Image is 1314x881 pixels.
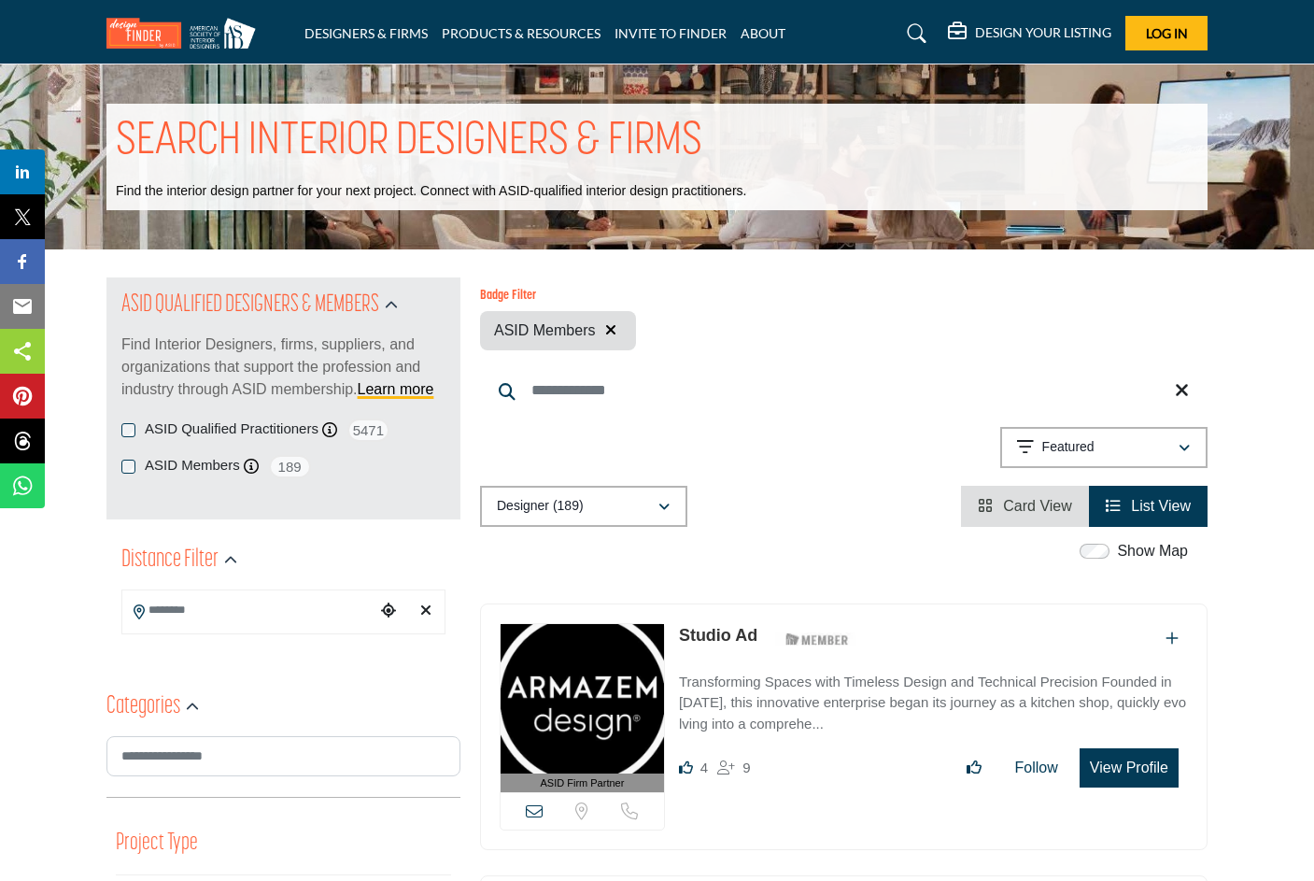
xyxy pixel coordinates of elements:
li: List View [1089,486,1208,527]
i: Likes [679,760,693,774]
span: 189 [269,455,311,478]
h5: DESIGN YOUR LISTING [975,24,1111,41]
div: DESIGN YOUR LISTING [948,22,1111,45]
span: 5471 [347,419,389,442]
li: Card View [961,486,1089,527]
a: View List [1106,498,1191,514]
a: PRODUCTS & RESOURCES [442,25,600,41]
h6: Badge Filter [480,289,636,305]
label: Show Map [1117,540,1188,562]
div: Clear search location [412,591,440,632]
button: Featured [1000,427,1208,468]
h2: ASID QUALIFIED DESIGNERS & MEMBERS [121,289,379,322]
span: Log In [1146,25,1188,41]
a: INVITE TO FINDER [615,25,727,41]
img: Studio Ad [501,624,664,774]
a: Studio Ad [679,626,757,645]
a: Learn more [358,381,434,397]
img: ASID Members Badge Icon [775,628,859,651]
span: 9 [742,760,750,775]
h2: Categories [106,690,180,724]
button: Project Type [116,826,198,861]
span: List View [1131,498,1191,514]
label: ASID Qualified Practitioners [145,419,318,440]
a: ABOUT [741,25,785,41]
span: ASID Members [494,320,595,342]
a: DESIGNERS & FIRMS [304,25,428,41]
p: Studio Ad [679,623,757,648]
input: ASID Qualified Practitioners checkbox [121,423,135,437]
input: Search Location [122,592,374,629]
button: Log In [1125,16,1208,50]
h1: SEARCH INTERIOR DESIGNERS & FIRMS [116,113,702,171]
p: Find the interior design partner for your next project. Connect with ASID-qualified interior desi... [116,182,746,201]
label: ASID Members [145,455,240,476]
p: Featured [1042,438,1095,457]
a: Add To List [1166,631,1179,647]
a: View Card [978,498,1072,514]
input: Search Keyword [480,368,1208,413]
img: Site Logo [106,18,265,49]
input: Search Category [106,736,460,776]
p: Transforming Spaces with Timeless Design and Technical Precision Founded in [DATE], this innovati... [679,672,1188,735]
a: ASID Firm Partner [501,624,664,793]
p: Find Interior Designers, firms, suppliers, and organizations that support the profession and indu... [121,334,445,401]
span: ASID Firm Partner [541,775,625,791]
button: Like listing [954,749,994,787]
input: ASID Members checkbox [121,460,135,474]
div: Followers [717,757,750,779]
div: Choose your current location [374,591,403,632]
h2: Distance Filter [121,544,219,577]
span: Card View [1003,498,1072,514]
button: View Profile [1080,748,1179,788]
p: Designer (189) [497,497,584,516]
button: Follow [1003,749,1070,787]
a: Search [889,19,939,49]
span: 4 [700,760,708,775]
a: Transforming Spaces with Timeless Design and Technical Precision Founded in [DATE], this innovati... [679,661,1188,735]
button: Designer (189) [480,486,687,527]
